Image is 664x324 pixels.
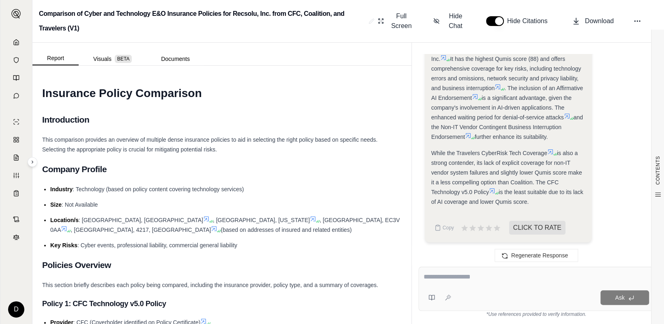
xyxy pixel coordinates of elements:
[42,111,402,128] h2: Introduction
[509,221,565,235] span: CLICK TO RATE
[585,16,614,26] span: Download
[431,150,582,195] span: is also a strong contender, its lack of explicit coverage for non-IT vendor system failures and s...
[511,252,568,259] span: Regenerate Response
[600,290,649,305] button: Ask
[5,70,27,86] a: Prompt Library
[389,11,414,31] span: Full Screen
[430,8,470,34] button: Hide Chat
[569,13,617,29] button: Download
[5,88,27,104] a: Chat
[431,189,583,205] span: is the least suitable due to its lack of AI coverage and lower Qumis score.
[28,157,37,167] button: Expand sidebar
[5,34,27,50] a: Home
[42,282,378,288] span: This section briefly describes each policy being compared, including the insurance provider, poli...
[431,85,583,101] span: . The inclusion of an Affirmative AI Endorsement
[79,52,146,65] button: Visuals
[431,95,572,121] span: is a significant advantage, given the company's involvement in AI-driven applications. The enhanc...
[5,229,27,245] a: Legal Search Engine
[39,6,365,36] h2: Comparison of Cyber and Technology E&O Insurance Policies for Recsolu, Inc. from CFC, Coalition, ...
[375,8,417,34] button: Full Screen
[5,52,27,68] a: Documents Vault
[42,296,402,311] h3: Policy 1: CFC Technology v5.0 Policy
[213,217,310,223] span: , [GEOGRAPHIC_DATA], [US_STATE]
[5,114,27,130] a: Single Policy
[115,55,132,63] span: BETA
[8,301,24,318] div: D
[50,242,77,248] span: Key Risks
[5,167,27,184] a: Custom Report
[507,16,553,26] span: Hide Citations
[50,217,79,223] span: Location/s
[32,52,79,65] button: Report
[221,227,351,233] span: (based on addresses of insured and related entities)
[42,161,402,178] h2: Company Profile
[5,185,27,201] a: Coverage Table
[8,6,24,22] button: Expand sidebar
[62,201,98,208] span: : Not Available
[418,311,654,318] div: *Use references provided to verify information.
[431,114,583,140] span: and the Non-IT Vendor Contingent Business Interruption Endorsement
[655,156,661,185] span: CONTENTS
[71,227,211,233] span: , [GEOGRAPHIC_DATA], 4217, [GEOGRAPHIC_DATA]
[79,217,203,223] span: : [GEOGRAPHIC_DATA], [GEOGRAPHIC_DATA]
[42,82,402,105] h1: Insurance Policy Comparison
[50,186,73,192] span: Industry
[431,46,576,62] span: appears to be the better choice for Recsolu, Inc.
[11,9,21,19] img: Expand sidebar
[77,242,237,248] span: : Cyber events, professional liability, commercial general liability
[615,294,624,301] span: Ask
[5,149,27,166] a: Claim Coverage
[5,132,27,148] a: Policy Comparisons
[5,211,27,227] a: Contract Analysis
[42,257,402,274] h2: Policies Overview
[475,134,548,140] span: further enhance its suitability.
[50,201,62,208] span: Size
[443,225,454,231] span: Copy
[444,11,466,31] span: Hide Chat
[431,220,457,236] button: Copy
[495,249,578,262] button: Regenerate Response
[431,56,581,91] span: It has the highest Qumis score (88) and offers comprehensive coverage for key risks, including te...
[146,52,204,65] button: Documents
[431,150,547,156] span: While the Travelers CyberRisk Tech Coverage
[73,186,244,192] span: : Technology (based on policy content covering technology services)
[42,136,377,153] span: This comparison provides an overview of multiple dense insurance policies to aid in selecting the...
